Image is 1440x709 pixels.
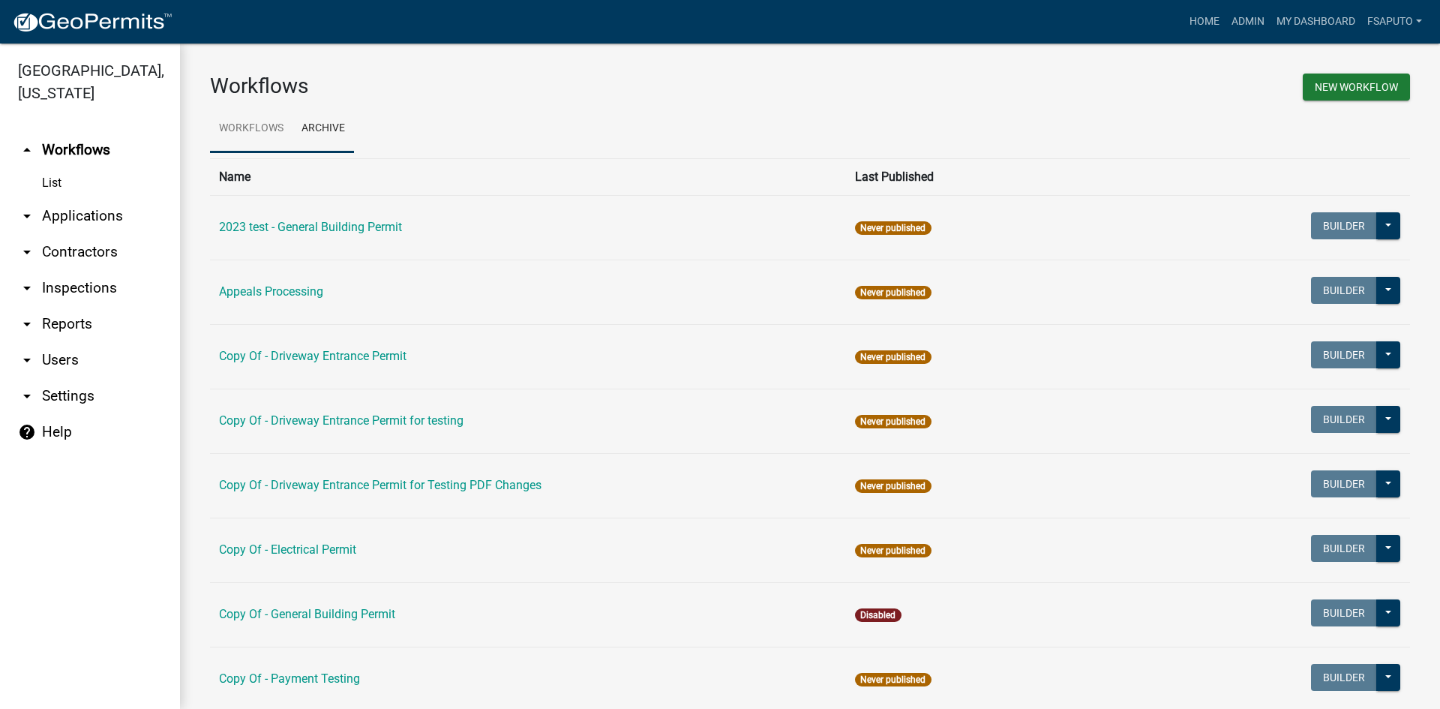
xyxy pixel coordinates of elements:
button: Builder [1311,406,1377,433]
button: New Workflow [1303,74,1410,101]
h3: Workflows [210,74,799,99]
a: Copy Of - Electrical Permit [219,542,356,557]
a: Copy Of - General Building Permit [219,607,395,621]
button: Builder [1311,212,1377,239]
span: Never published [855,479,931,493]
a: Appeals Processing [219,284,323,299]
a: Home [1183,8,1225,36]
a: Copy Of - Driveway Entrance Permit for Testing PDF Changes [219,478,541,492]
a: Copy Of - Driveway Entrance Permit [219,349,406,363]
span: Disabled [855,608,901,622]
span: Never published [855,415,931,428]
a: Archive [292,105,354,153]
a: Copy Of - Payment Testing [219,671,360,686]
th: Last Published [846,158,1207,195]
span: Never published [855,286,931,299]
a: Admin [1225,8,1270,36]
a: Workflows [210,105,292,153]
span: Never published [855,221,931,235]
a: My Dashboard [1270,8,1361,36]
i: arrow_drop_down [18,279,36,297]
span: Never published [855,673,931,686]
i: arrow_drop_down [18,243,36,261]
i: arrow_drop_down [18,315,36,333]
button: Builder [1311,470,1377,497]
i: arrow_drop_up [18,141,36,159]
button: Builder [1311,599,1377,626]
th: Name [210,158,846,195]
span: Never published [855,350,931,364]
button: Builder [1311,535,1377,562]
i: arrow_drop_down [18,207,36,225]
i: arrow_drop_down [18,387,36,405]
a: Copy Of - Driveway Entrance Permit for testing [219,413,463,428]
button: Builder [1311,664,1377,691]
i: arrow_drop_down [18,351,36,369]
button: Builder [1311,277,1377,304]
span: Never published [855,544,931,557]
button: Builder [1311,341,1377,368]
i: help [18,423,36,441]
a: 2023 test - General Building Permit [219,220,402,234]
a: fsaputo [1361,8,1428,36]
